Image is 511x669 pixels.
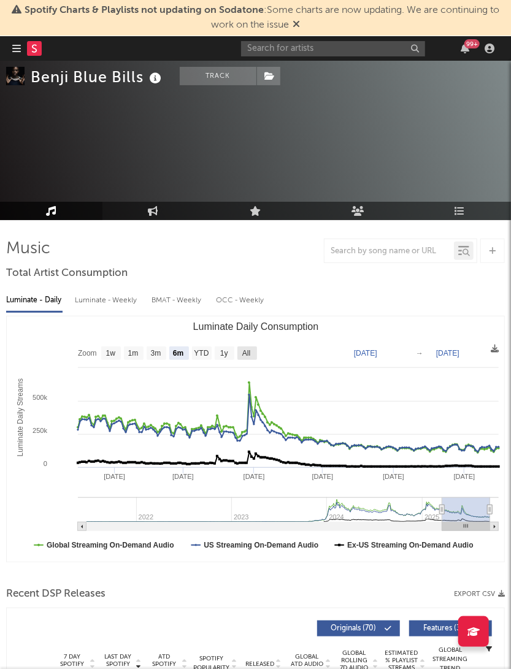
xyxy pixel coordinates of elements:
text: 500k [33,394,47,401]
text: 1w [106,350,116,358]
text: [DATE] [312,473,334,480]
span: Spotify Charts & Playlists not updating on Sodatone [25,6,264,15]
text: Global Streaming On-Demand Audio [47,541,174,549]
div: Luminate - Daily [6,290,63,311]
text: → [416,349,423,357]
text: Luminate Daily Consumption [193,321,319,332]
div: BMAT - Weekly [152,290,204,311]
span: Recent DSP Releases [6,587,106,602]
span: Originals ( 70 ) [325,625,382,632]
span: Dismiss [293,20,300,30]
button: Originals(70) [317,621,400,637]
text: Ex-US Streaming On-Demand Audio [347,541,474,549]
text: [DATE] [104,473,125,480]
text: 6m [173,350,183,358]
text: 1m [128,350,139,358]
input: Search for artists [241,41,425,56]
input: Search by song name or URL [325,247,454,256]
text: [DATE] [172,473,194,480]
text: 0 [44,460,47,467]
span: Features ( 39 ) [417,625,474,632]
text: 3m [151,350,161,358]
button: Export CSV [454,591,505,598]
span: : Some charts are now updating. We are continuing to work on the issue [25,6,499,30]
span: Released [245,660,274,668]
text: [DATE] [454,473,475,480]
text: [DATE] [354,349,377,357]
button: Track [180,67,256,85]
button: 99+ [461,44,469,53]
text: [DATE] [436,349,459,357]
div: OCC - Weekly [216,290,265,311]
text: [DATE] [244,473,265,480]
text: Zoom [78,350,97,358]
button: Features(39) [409,621,492,637]
div: Benji Blue Bills [31,67,164,87]
text: 1y [220,350,228,358]
svg: Luminate Daily Consumption [7,316,505,562]
div: Luminate - Weekly [75,290,139,311]
div: 99 + [464,39,480,48]
text: [DATE] [383,473,404,480]
text: 250k [33,427,47,434]
text: Luminate Daily Streams [16,378,25,456]
text: All [242,350,250,358]
text: YTD [194,350,209,358]
span: Total Artist Consumption [6,266,128,281]
text: US Streaming On-Demand Audio [204,541,318,549]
